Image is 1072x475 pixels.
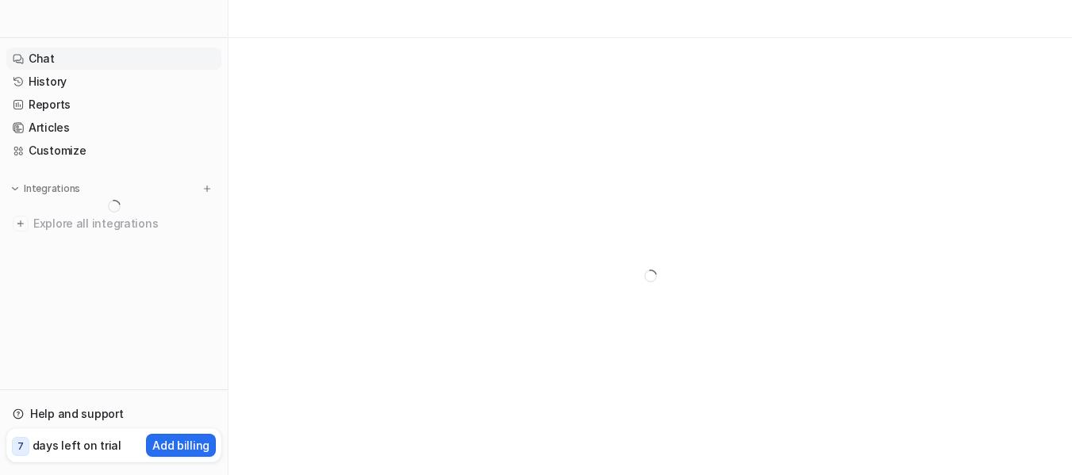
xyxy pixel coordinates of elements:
[6,140,221,162] a: Customize
[17,439,24,454] p: 7
[6,117,221,139] a: Articles
[6,403,221,425] a: Help and support
[24,182,80,195] p: Integrations
[6,213,221,235] a: Explore all integrations
[6,71,221,93] a: History
[202,183,213,194] img: menu_add.svg
[146,434,216,457] button: Add billing
[6,181,85,197] button: Integrations
[10,183,21,194] img: expand menu
[6,94,221,116] a: Reports
[152,437,209,454] p: Add billing
[33,211,215,236] span: Explore all integrations
[13,216,29,232] img: explore all integrations
[6,48,221,70] a: Chat
[33,437,121,454] p: days left on trial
